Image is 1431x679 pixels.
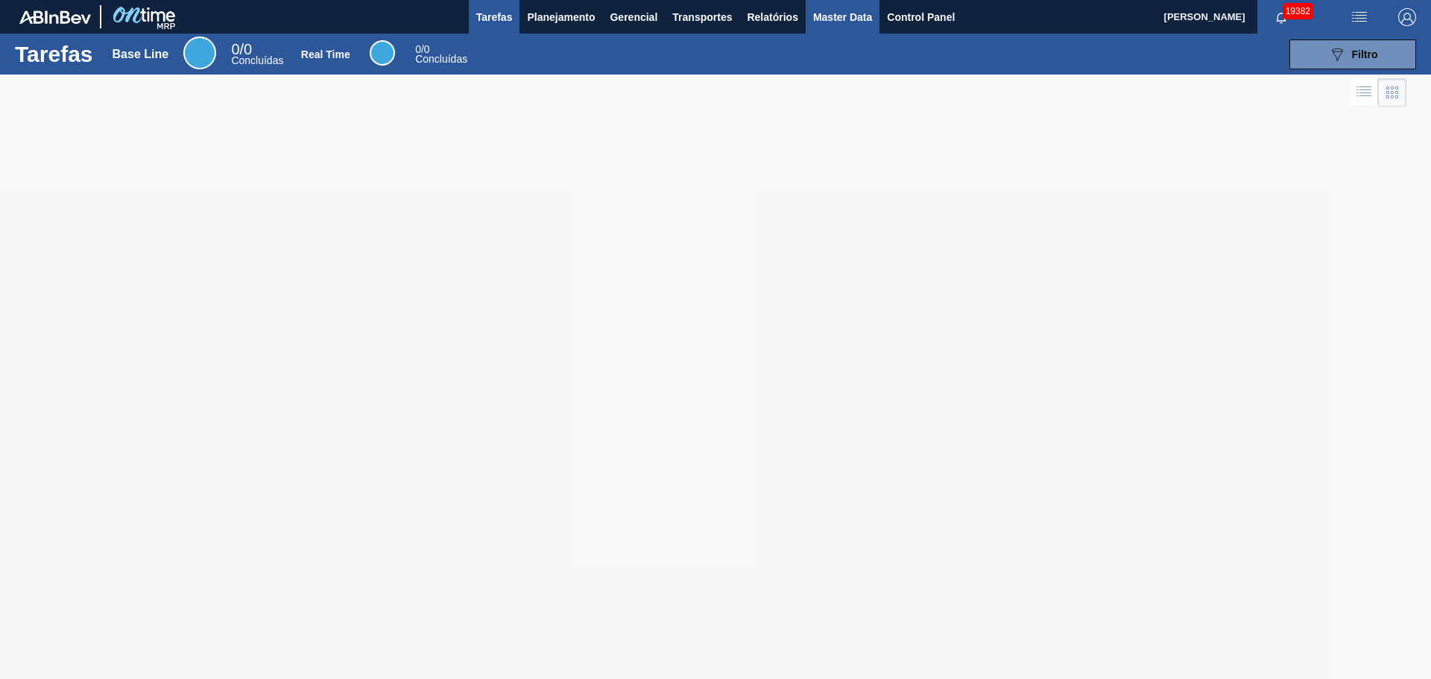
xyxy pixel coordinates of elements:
span: Filtro [1352,48,1378,60]
span: / 0 [231,41,252,57]
img: Logout [1398,8,1416,26]
span: Relatórios [747,8,797,26]
div: Base Line [113,48,169,61]
span: 0 [231,41,239,57]
span: / 0 [415,43,429,55]
span: 19382 [1283,3,1313,19]
div: Base Line [183,37,216,69]
button: Filtro [1289,40,1416,69]
span: Concluídas [231,54,283,66]
div: Real Time [370,40,395,66]
img: TNhmsLtSVTkK8tSr43FrP2fwEKptu5GPRR3wAAAABJRU5ErkJggg== [19,10,91,24]
span: Transportes [672,8,732,26]
span: Concluídas [415,53,467,65]
span: Control Panel [887,8,955,26]
span: Tarefas [476,8,513,26]
span: 0 [415,43,421,55]
button: Notificações [1257,7,1305,28]
h1: Tarefas [15,45,93,63]
img: userActions [1351,8,1368,26]
span: Planejamento [527,8,595,26]
div: Real Time [415,45,467,64]
span: Master Data [813,8,872,26]
div: Real Time [301,48,350,60]
div: Base Line [231,43,283,66]
span: Gerencial [610,8,657,26]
